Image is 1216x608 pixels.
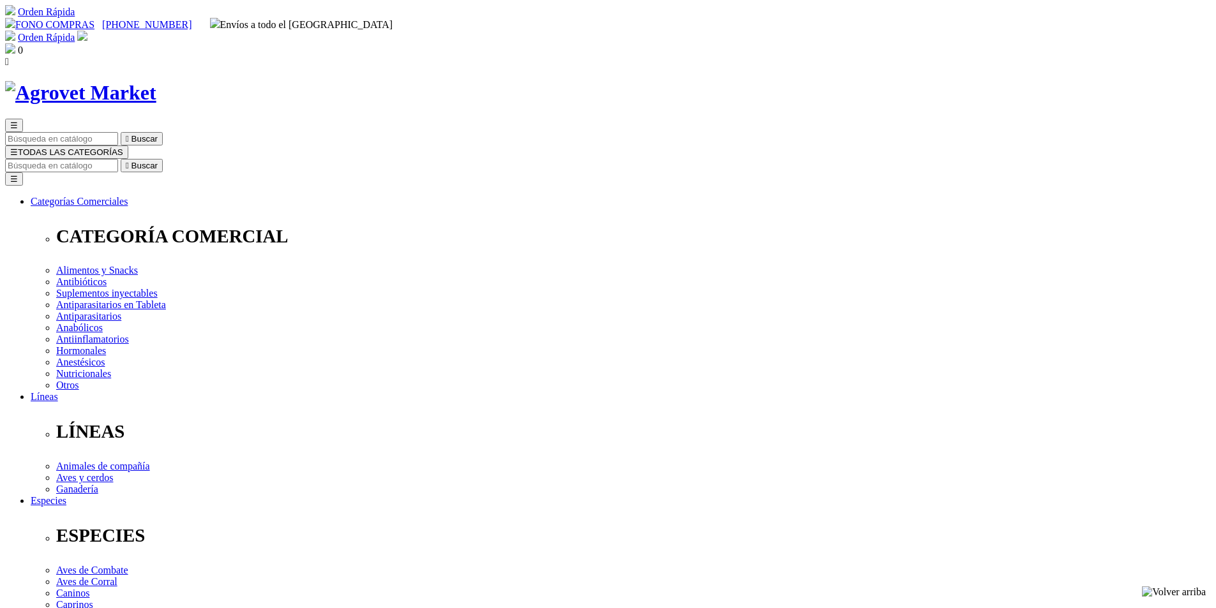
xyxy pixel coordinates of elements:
a: Antiparasitarios [56,311,121,322]
button: ☰ [5,172,23,186]
a: Hormonales [56,345,106,356]
a: Animales de compañía [56,461,150,471]
a: Antibióticos [56,276,107,287]
button:  Buscar [121,159,163,172]
span: 0 [18,45,23,56]
a: Ganadería [56,484,98,494]
img: shopping-bag.svg [5,43,15,54]
a: FONO COMPRAS [5,19,94,30]
a: Anabólicos [56,322,103,333]
a: Alimentos y Snacks [56,265,138,276]
i:  [126,134,129,144]
a: Orden Rápida [18,6,75,17]
a: Aves y cerdos [56,472,113,483]
a: [PHONE_NUMBER] [102,19,191,30]
span: Buscar [131,161,158,170]
img: shopping-cart.svg [5,5,15,15]
button:  Buscar [121,132,163,145]
button: ☰TODAS LAS CATEGORÍAS [5,145,128,159]
a: Categorías Comerciales [31,196,128,207]
p: LÍNEAS [56,421,1211,442]
i:  [5,56,9,67]
a: Aves de Combate [56,565,128,575]
a: Otros [56,380,79,390]
span: Envíos a todo el [GEOGRAPHIC_DATA] [210,19,393,30]
a: Especies [31,495,66,506]
a: Aves de Corral [56,576,117,587]
img: shopping-cart.svg [5,31,15,41]
a: Antiparasitarios en Tableta [56,299,166,310]
img: Agrovet Market [5,81,156,105]
img: delivery-truck.svg [210,18,220,28]
button: ☰ [5,119,23,132]
span: Buscar [131,134,158,144]
a: Suplementos inyectables [56,288,158,299]
a: Antiinflamatorios [56,334,129,345]
img: user.svg [77,31,87,41]
i:  [126,161,129,170]
input: Buscar [5,132,118,145]
img: phone.svg [5,18,15,28]
a: Líneas [31,391,58,402]
a: Orden Rápida [18,32,75,43]
a: Acceda a su cuenta de cliente [77,32,87,43]
a: Anestésicos [56,357,105,367]
p: ESPECIES [56,525,1211,546]
a: Caninos [56,588,89,598]
span: ☰ [10,147,18,157]
input: Buscar [5,159,118,172]
img: Volver arriba [1142,586,1206,598]
span: ☰ [10,121,18,130]
a: Nutricionales [56,368,111,379]
p: CATEGORÍA COMERCIAL [56,226,1211,247]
